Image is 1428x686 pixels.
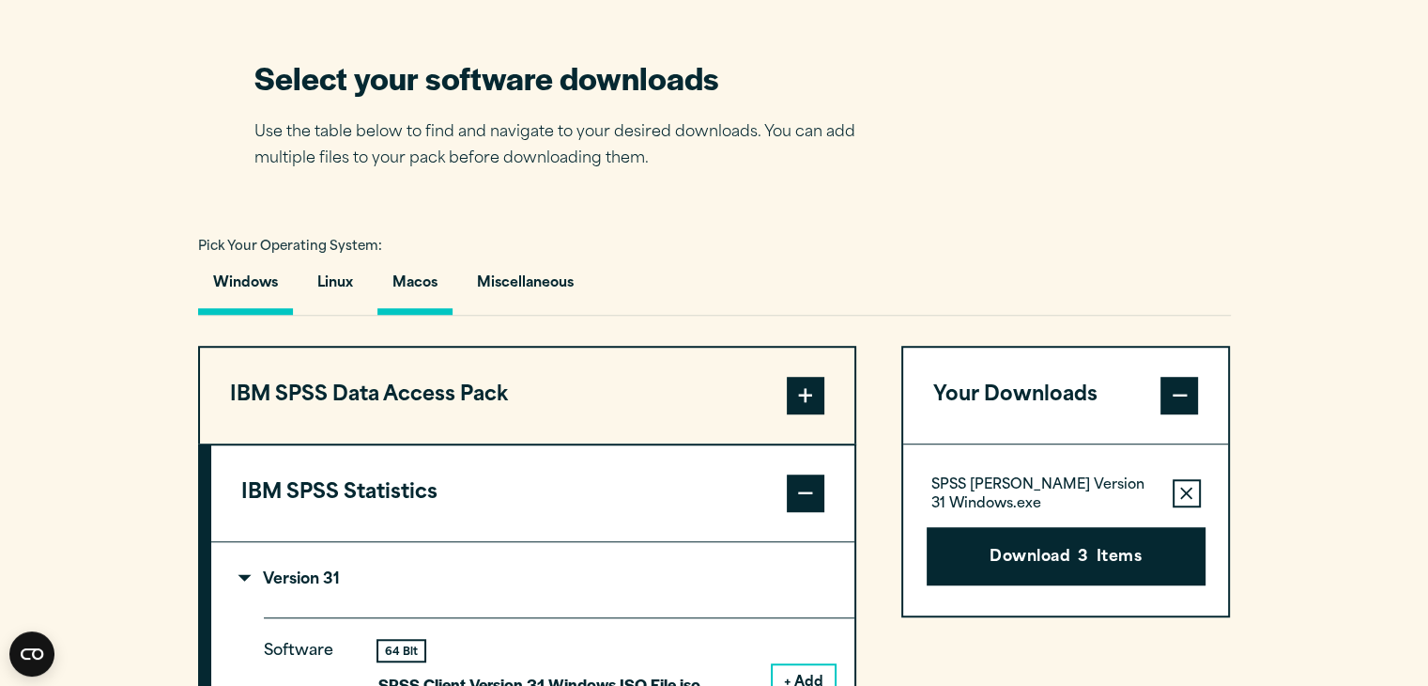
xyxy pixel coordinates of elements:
button: Linux [302,261,368,315]
button: Windows [198,261,293,315]
span: 3 [1078,546,1088,570]
div: Your Downloads [903,444,1229,616]
summary: Version 31 [211,542,854,617]
button: Miscellaneous [462,261,589,315]
button: IBM SPSS Statistics [211,445,854,541]
span: Pick Your Operating System: [198,241,382,253]
p: Version 31 [241,572,340,587]
button: Download3Items [927,527,1205,585]
div: 64 Bit [378,641,424,661]
button: Your Downloads [903,348,1229,444]
button: Open CMP widget [9,631,54,677]
p: Use the table below to find and navigate to your desired downloads. You can add multiple files to... [254,119,883,174]
p: SPSS [PERSON_NAME] Version 31 Windows.exe [931,476,1158,514]
button: Macos [377,261,453,315]
h2: Select your software downloads [254,56,883,99]
button: IBM SPSS Data Access Pack [200,348,854,444]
